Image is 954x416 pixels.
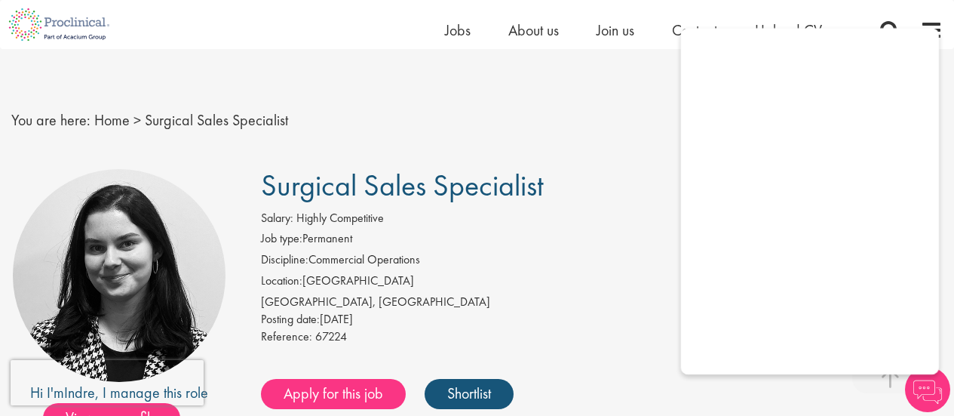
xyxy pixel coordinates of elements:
div: [DATE] [261,311,943,328]
span: Surgical Sales Specialist [261,166,544,205]
label: Location: [261,273,302,290]
span: 67224 [315,328,347,344]
iframe: reCAPTCHA [11,360,204,405]
label: Discipline: [261,251,308,269]
img: imeage of recruiter Indre Stankeviciute [13,169,225,382]
a: Join us [597,20,634,40]
a: Jobs [445,20,471,40]
li: Commercial Operations [261,251,943,273]
label: Job type: [261,230,302,248]
a: breadcrumb link [94,110,130,130]
label: Salary: [261,210,293,227]
a: About us [508,20,559,40]
li: [GEOGRAPHIC_DATA] [261,273,943,294]
a: Contact [672,20,717,40]
a: Upload CV [755,20,822,40]
span: You are here: [11,110,90,130]
img: Chatbot [905,367,950,412]
div: [GEOGRAPHIC_DATA], [GEOGRAPHIC_DATA] [261,294,943,311]
span: > [133,110,141,130]
label: Reference: [261,328,312,346]
a: Apply for this job [261,379,406,409]
span: Surgical Sales Specialist [145,110,288,130]
span: Highly Competitive [296,210,384,226]
li: Permanent [261,230,943,251]
span: Posting date: [261,311,320,327]
a: Shortlist [425,379,514,409]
